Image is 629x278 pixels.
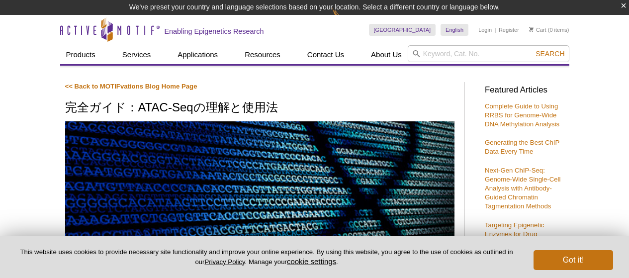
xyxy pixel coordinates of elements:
input: Keyword, Cat. No. [408,45,569,62]
a: Products [60,45,101,64]
button: Search [533,49,567,58]
h2: Enabling Epigenetics Research [165,27,264,36]
li: (0 items) [529,24,569,36]
a: Next-Gen ChIP-Seq: Genome-Wide Single-Cell Analysis with Antibody-Guided Chromatin Tagmentation M... [485,167,560,210]
a: Contact Us [301,45,350,64]
a: English [441,24,468,36]
h1: 完全ガイド：ATAC-Seqの理解と使用法 [65,101,454,115]
a: [GEOGRAPHIC_DATA] [369,24,436,36]
a: About Us [365,45,408,64]
a: Resources [239,45,286,64]
a: Services [116,45,157,64]
button: cookie settings [287,257,336,266]
button: Got it! [534,250,613,270]
a: Targeting Epigenetic Enzymes for Drug Discovery & Development [485,221,560,247]
a: Login [478,26,492,33]
li: | [495,24,496,36]
a: Cart [529,26,546,33]
a: Generating the Best ChIP Data Every Time [485,139,559,155]
span: Search [536,50,564,58]
img: Change Here [332,7,359,31]
a: Register [499,26,519,33]
a: Privacy Policy [204,258,245,266]
a: Applications [172,45,224,64]
a: Complete Guide to Using RRBS for Genome-Wide DNA Methylation Analysis [485,102,559,128]
img: Your Cart [529,27,534,32]
p: This website uses cookies to provide necessary site functionality and improve your online experie... [16,248,517,267]
a: << Back to MOTIFvations Blog Home Page [65,83,197,90]
h3: Featured Articles [485,86,564,94]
